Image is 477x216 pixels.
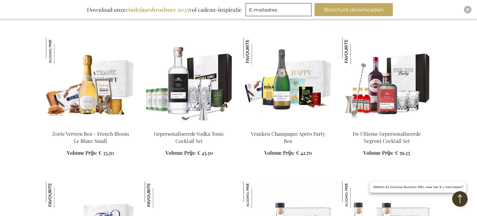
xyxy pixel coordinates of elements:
a: Volume Prijs: € 59,35 [363,149,410,157]
img: Jules Destrooper XL Office Sharing Box [46,182,73,208]
a: De Ultieme Gepersonaliseerde Negroni Cocktail Set [353,131,421,144]
a: Vranken Champagne Apéro Party Box [251,131,325,144]
img: Gepersonaliseerde Non-Alcoholische Cuban Spiced Rum Premium Set [243,182,270,208]
div: Close [464,6,471,13]
img: Bubalou Ijsemmer Met Duo Gepersonaliseerde Wijn [145,182,171,208]
img: De Ultieme Gepersonaliseerde Negroni Cocktail Set [342,38,369,65]
span: Volume Prijs: [264,149,295,156]
img: Sweet Treats Box - French Bloom Le Blanc Small [46,38,135,125]
a: Zoete Verwen Box - French Bloom Le Blanc Small [52,131,129,144]
a: Volume Prijs: € 35,30 [67,149,114,157]
span: Volume Prijs: [67,149,97,156]
a: The Personalised Vodka Tonic Cocktail Set [145,122,234,128]
a: The Ultimate Personalized Negroni Cocktail Set De Ultieme Gepersonaliseerde Negroni Cocktail Set [342,122,431,128]
div: Download onze vol cadeau-inspiratie [84,3,244,16]
img: The Ultimate Personalized Negroni Cocktail Set [342,38,431,125]
a: Volume Prijs: € 45,30 [166,149,213,157]
img: Vranken Champagne Apéro Party Box [243,38,270,65]
img: Vranken Champagne Apéro Party Box [243,38,332,125]
a: Volume Prijs: € 42,70 [264,149,312,157]
a: Gepersonaliseerde Vodka Tonic Cocktail Set [154,131,224,144]
b: eindejaarsbrochure 2025 [126,6,189,13]
span: € 45,30 [197,149,213,156]
img: Close [466,8,470,11]
img: Zoete Verwen Box - French Bloom Le Blanc Small [46,38,73,65]
span: Volume Prijs: [363,149,394,156]
img: The Personalised Vodka Tonic Cocktail Set [145,38,234,125]
a: Sweet Treats Box - French Bloom Le Blanc Small Zoete Verwen Box - French Bloom Le Blanc Small [46,122,135,128]
span: Volume Prijs: [166,149,196,156]
form: marketing offers and promotions [246,3,313,18]
span: € 35,30 [98,149,114,156]
input: E-mailadres [246,3,311,16]
img: Gepersonaliseerde Non-Alcoholische Cuban Spiced Rum Duo Cadeauset [342,182,369,208]
span: € 59,35 [395,149,410,156]
button: Brochure downloaden [315,3,393,16]
span: € 42,70 [296,149,312,156]
a: Vranken Champagne Apéro Party Box Vranken Champagne Apéro Party Box [243,122,332,128]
